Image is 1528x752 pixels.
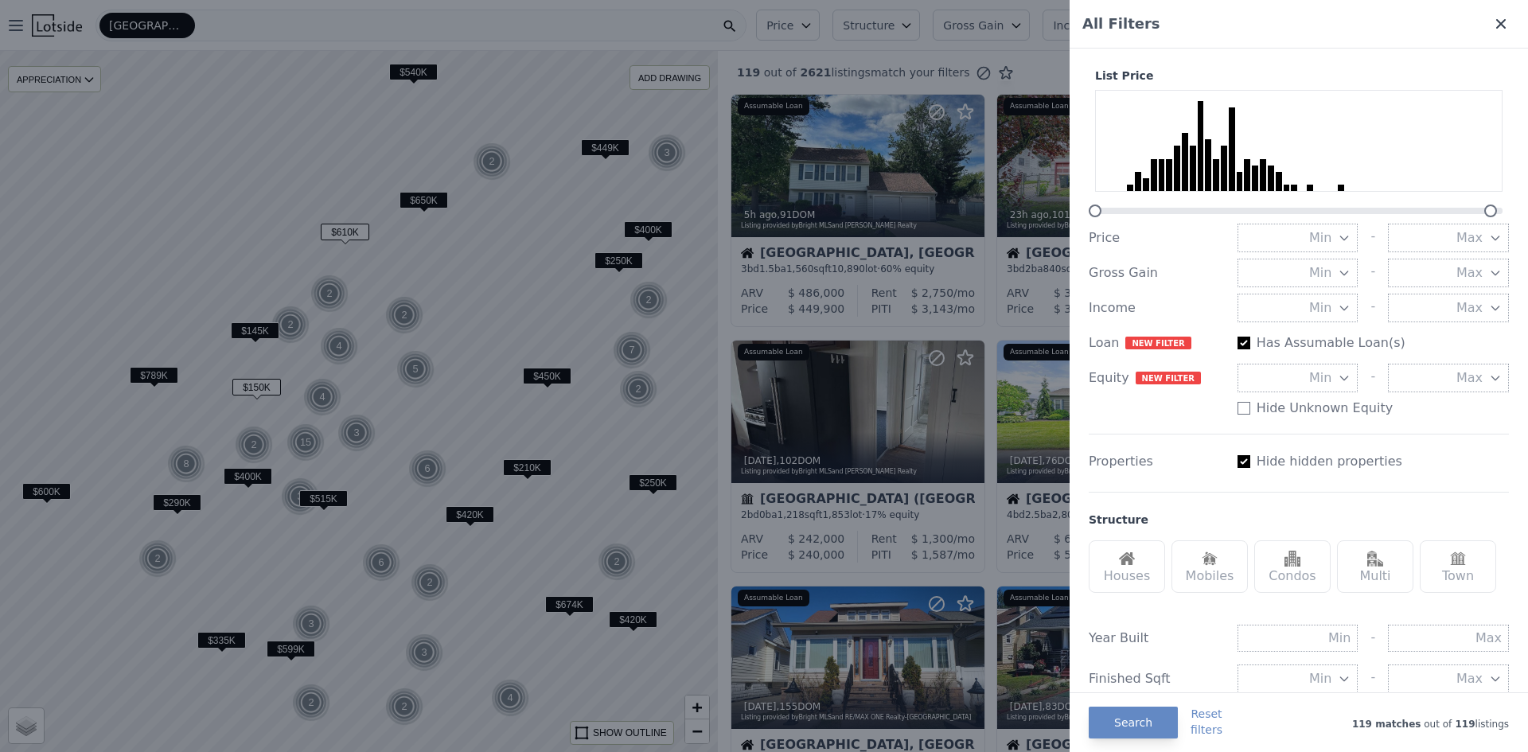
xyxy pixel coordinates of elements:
[1089,368,1225,388] div: Equity
[1125,337,1191,349] span: NEW FILTER
[1089,707,1178,738] button: Search
[1370,224,1375,252] div: -
[1450,551,1466,567] img: Town
[1370,294,1375,322] div: -
[1388,259,1509,287] button: Max
[1309,228,1331,247] span: Min
[1370,259,1375,287] div: -
[1136,372,1201,384] span: NEW FILTER
[1456,669,1483,688] span: Max
[1388,664,1509,693] button: Max
[1352,719,1421,730] span: 119 matches
[1238,664,1358,693] button: Min
[1309,669,1331,688] span: Min
[1456,263,1483,282] span: Max
[1089,298,1225,318] div: Income
[1388,364,1509,392] button: Max
[1452,719,1475,730] span: 119
[1089,68,1509,84] div: List Price
[1388,294,1509,322] button: Max
[1370,664,1375,693] div: -
[1089,629,1225,648] div: Year Built
[1119,551,1135,567] img: Houses
[1388,625,1509,652] input: Max
[1238,364,1358,392] button: Min
[1238,224,1358,252] button: Min
[1337,540,1413,593] div: Multi
[1238,294,1358,322] button: Min
[1284,551,1300,567] img: Condos
[1309,298,1331,318] span: Min
[1309,263,1331,282] span: Min
[1089,228,1225,247] div: Price
[1089,333,1225,353] div: Loan
[1420,540,1496,593] div: Town
[1238,625,1358,652] input: Min
[1370,625,1375,652] div: -
[1257,333,1405,353] label: Has Assumable Loan(s)
[1238,259,1358,287] button: Min
[1370,364,1375,392] div: -
[1456,298,1483,318] span: Max
[1254,540,1331,593] div: Condos
[1456,228,1483,247] span: Max
[1367,551,1383,567] img: Multi
[1089,452,1225,471] div: Properties
[1202,551,1218,567] img: Mobiles
[1309,368,1331,388] span: Min
[1089,669,1225,688] div: Finished Sqft
[1082,13,1160,35] span: All Filters
[1191,706,1222,738] button: Resetfilters
[1089,540,1165,593] div: Houses
[1089,263,1225,282] div: Gross Gain
[1171,540,1248,593] div: Mobiles
[1257,399,1394,418] label: Hide Unknown Equity
[1456,368,1483,388] span: Max
[1089,512,1148,528] div: Structure
[1222,715,1509,731] div: out of listings
[1257,452,1402,471] label: Hide hidden properties
[1388,224,1509,252] button: Max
